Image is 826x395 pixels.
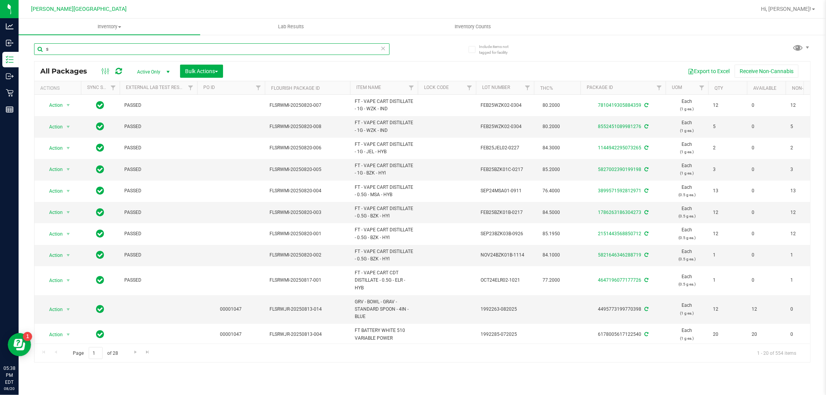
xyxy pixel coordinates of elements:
[64,186,73,197] span: select
[752,123,781,130] span: 0
[643,306,648,312] span: Sync from Compliance System
[96,100,105,111] span: In Sync
[42,304,63,315] span: Action
[270,123,345,130] span: FLSRWMI-20250820-008
[670,98,704,113] span: Each
[3,386,15,392] p: 08/20
[124,102,192,109] span: PASSED
[355,119,413,134] span: FT - VAPE CART DISTILLATE - 1G - WZK - IND
[653,81,666,94] a: Filter
[643,277,648,283] span: Sync from Compliance System
[587,85,613,90] a: Package ID
[124,187,192,195] span: PASSED
[481,123,529,130] span: FEB25WZK02-0304
[670,162,704,177] span: Each
[643,188,648,193] span: Sync from Compliance System
[355,205,413,220] span: FT - VAPE CART DISTILLATE - 0.5G - BZK - HYI
[42,100,63,111] span: Action
[355,162,413,177] span: FT - VAPE CART DISTILLATE - 1G - BZK - HYI
[643,231,648,236] span: Sync from Compliance System
[670,280,704,288] p: (0.5 g ea.)
[670,184,704,198] span: Each
[670,327,704,342] span: Each
[64,275,73,286] span: select
[200,19,382,35] a: Lab Results
[713,209,742,216] span: 12
[643,145,648,150] span: Sync from Compliance System
[31,6,127,12] span: [PERSON_NAME][GEOGRAPHIC_DATA]
[539,164,564,175] span: 85.2000
[670,148,704,156] p: (1 g ea.)
[180,65,223,78] button: Bulk Actions
[270,144,345,152] span: FLSRWMI-20250820-006
[96,329,105,340] span: In Sync
[42,275,63,286] span: Action
[481,166,529,173] span: FEB25BZK01C-0217
[598,124,641,129] a: 8552451089981276
[87,85,117,90] a: Sync Status
[184,81,197,94] a: Filter
[23,332,32,341] iframe: Resource center unread badge
[790,277,820,284] span: 1
[271,85,320,91] a: Flourish Package ID
[761,6,811,12] span: Hi, [PERSON_NAME]!
[270,277,345,284] span: FLSRWMI-20250817-001
[598,277,641,283] a: 4647196077177726
[6,106,14,113] inline-svg: Reports
[463,81,476,94] a: Filter
[579,306,667,313] div: 4495773199770398
[481,102,529,109] span: FEB25WZK02-0304
[643,167,648,172] span: Sync from Compliance System
[64,250,73,261] span: select
[481,230,529,238] span: SEP23BZK03B-0926
[683,65,735,78] button: Export to Excel
[752,306,781,313] span: 12
[481,331,529,338] span: 1992285-072025
[42,229,63,239] span: Action
[670,212,704,220] p: (0.5 g ea.)
[539,142,564,154] span: 84.3000
[40,67,95,75] span: All Packages
[270,230,345,238] span: FLSRWMI-20250820-001
[790,306,820,313] span: 0
[670,191,704,198] p: (0.5 g ea.)
[670,255,704,263] p: (0.5 g ea.)
[481,251,529,259] span: NOV24BZK01B-1114
[42,143,63,154] span: Action
[64,229,73,239] span: select
[270,306,345,313] span: FLSRWJR-20250813-014
[735,65,799,78] button: Receive Non-Cannabis
[355,226,413,241] span: FT - VAPE CART DISTILLATE - 0.5G - BZK - HYI
[670,205,704,220] span: Each
[790,209,820,216] span: 12
[142,347,153,357] a: Go to the last page
[481,187,529,195] span: SEP24MSA01-0911
[381,43,386,53] span: Clear
[481,277,529,284] span: OCT24ELR02-1021
[713,187,742,195] span: 13
[752,166,781,173] span: 0
[672,85,682,90] a: UOM
[753,85,776,91] a: Available
[96,304,105,315] span: In Sync
[790,144,820,152] span: 2
[355,98,413,113] span: FT - VAPE CART DISTILLATE - 1G - WZK - IND
[539,121,564,132] span: 80.2000
[539,207,564,218] span: 84.5000
[270,209,345,216] span: FLSRWMI-20250820-003
[6,56,14,63] inline-svg: Inventory
[752,251,781,259] span: 0
[64,207,73,218] span: select
[89,347,103,359] input: 1
[185,68,218,74] span: Bulk Actions
[355,327,413,342] span: FT BATTERY WHITE 510 VARIABLE POWER
[481,306,529,313] span: 1992263-082025
[752,230,781,238] span: 0
[790,123,820,130] span: 5
[751,347,802,359] span: 1 - 20 of 554 items
[40,85,78,91] div: Actions
[220,306,242,312] a: 00001047
[96,121,105,132] span: In Sync
[643,124,648,129] span: Sync from Compliance System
